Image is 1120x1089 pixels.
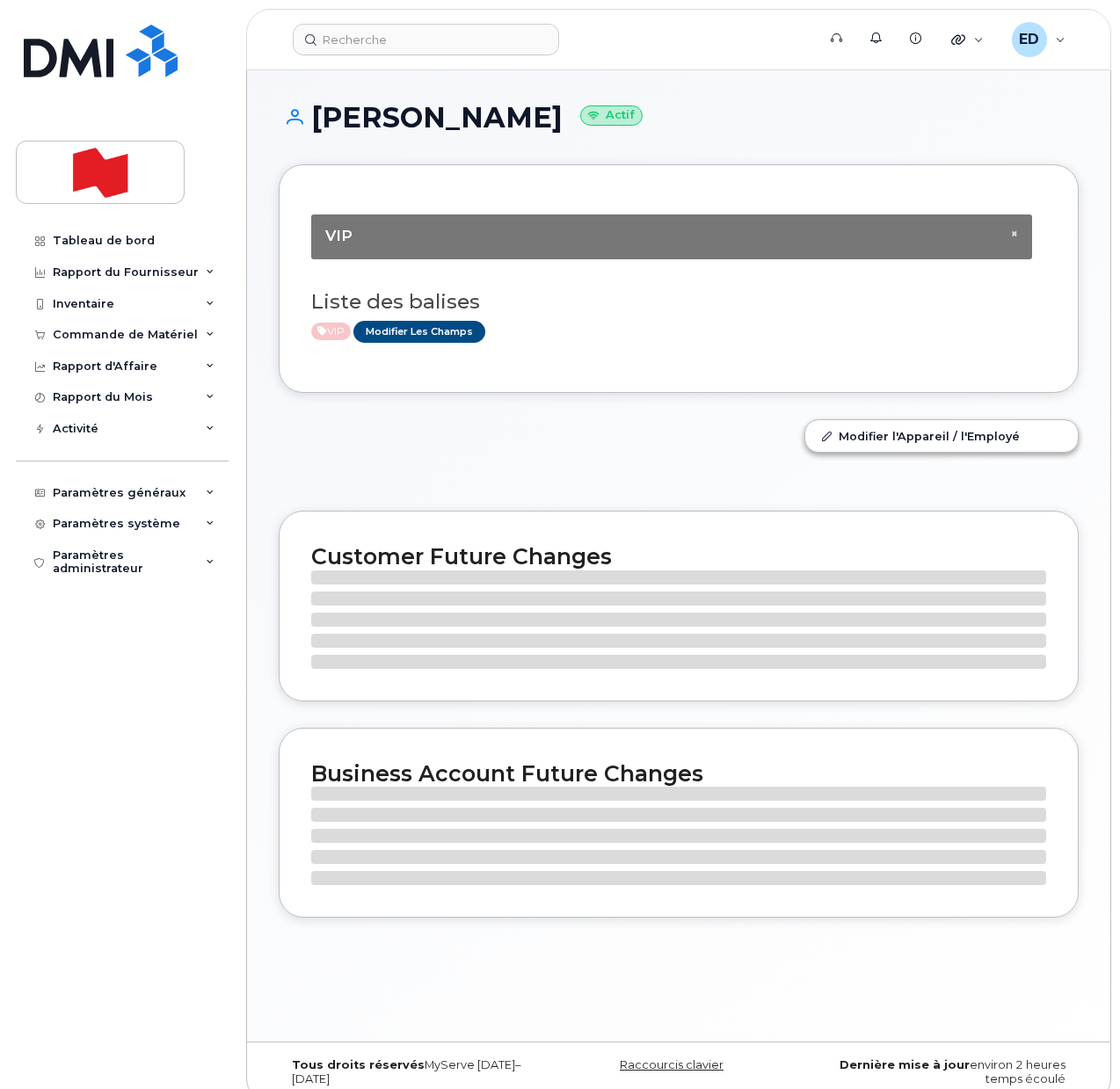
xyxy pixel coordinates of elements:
[279,102,1079,133] h1: [PERSON_NAME]
[292,1058,425,1071] strong: Tous droits réservés
[311,543,1046,570] h2: Customer Future Changes
[812,1058,1079,1086] div: environ 2 heures temps écoulé
[1011,227,1018,240] span: ×
[311,291,1046,313] h3: Liste des balises
[1011,229,1018,240] button: Close
[279,1058,545,1086] div: MyServe [DATE]–[DATE]
[353,321,485,343] a: Modifier les Champs
[620,1058,724,1071] a: Raccourcis clavier
[805,420,1078,452] a: Modifier l'Appareil / l'Employé
[311,760,1046,787] h2: Business Account Future Changes
[311,323,351,340] span: Active
[325,227,353,244] span: VIP
[840,1058,970,1071] strong: Dernière mise à jour
[580,105,643,126] small: Actif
